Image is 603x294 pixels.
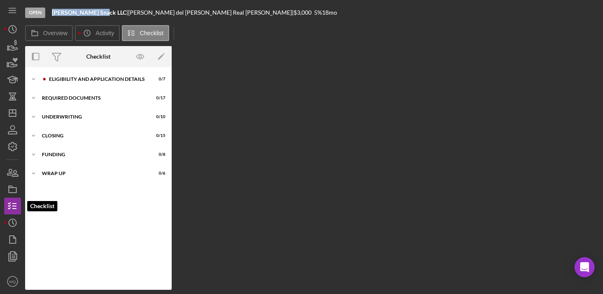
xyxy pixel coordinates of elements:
[150,152,165,157] div: 0 / 8
[42,114,144,119] div: Underwriting
[575,257,595,277] div: Open Intercom Messenger
[42,133,144,138] div: Closing
[42,95,144,101] div: Required Documents
[9,279,15,284] text: MQ
[42,152,144,157] div: Funding
[150,114,165,119] div: 0 / 10
[25,25,73,41] button: Overview
[52,9,128,16] div: |
[25,8,45,18] div: Open
[42,171,144,176] div: Wrap Up
[86,53,111,60] div: Checklist
[314,9,322,16] div: 5 %
[95,30,114,36] label: Activity
[52,9,126,16] b: [PERSON_NAME] Snack LLC
[150,95,165,101] div: 0 / 17
[128,9,294,16] div: [PERSON_NAME] del [PERSON_NAME] Real [PERSON_NAME] |
[49,77,144,82] div: Eligibility and Application Details
[122,25,169,41] button: Checklist
[43,30,67,36] label: Overview
[140,30,164,36] label: Checklist
[294,9,312,16] span: $3,000
[150,77,165,82] div: 0 / 7
[75,25,119,41] button: Activity
[150,133,165,138] div: 0 / 15
[150,171,165,176] div: 0 / 6
[322,9,337,16] div: 18 mo
[4,273,21,290] button: MQ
